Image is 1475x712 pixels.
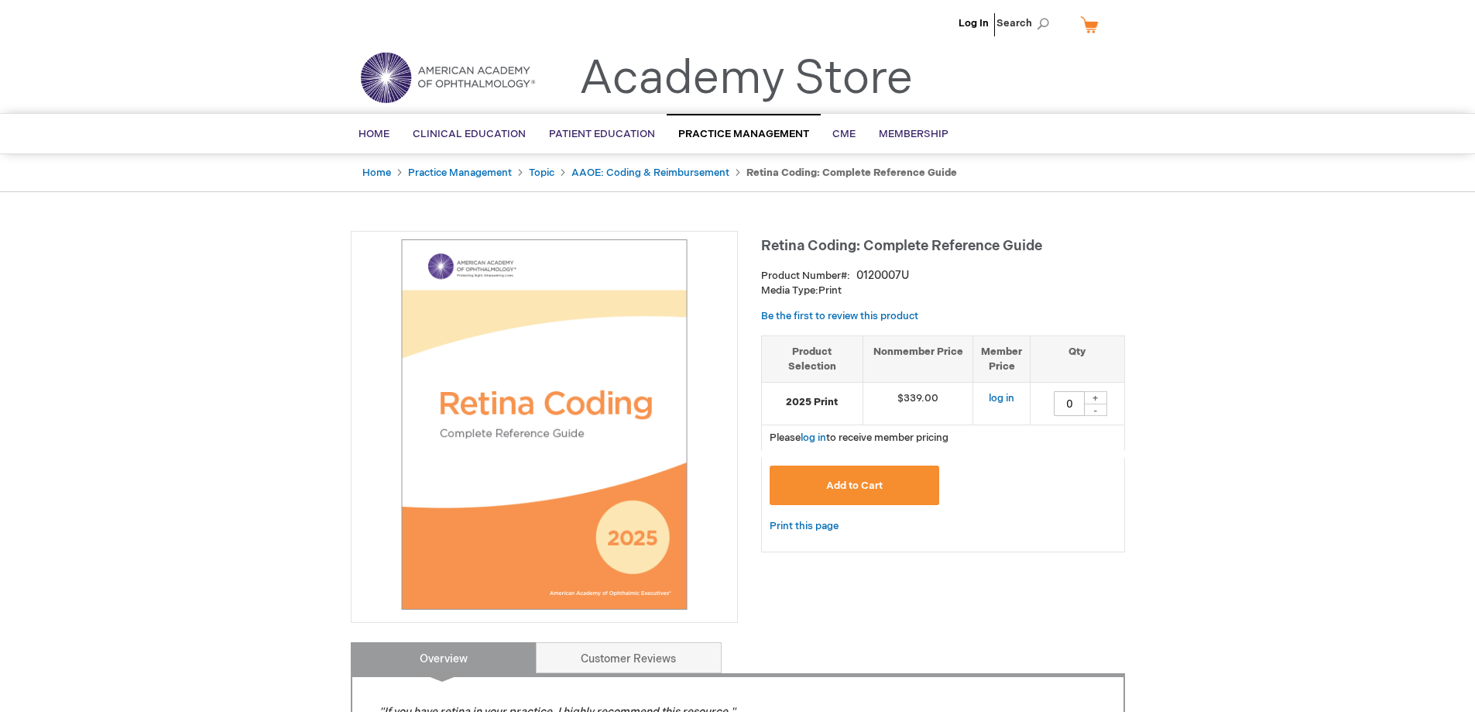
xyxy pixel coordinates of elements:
a: Be the first to review this product [761,310,918,322]
a: Log In [959,17,989,29]
strong: Media Type: [761,284,818,297]
a: AAOE: Coding & Reimbursement [571,167,729,179]
a: Customer Reviews [536,642,722,673]
a: Overview [351,642,537,673]
span: Retina Coding: Complete Reference Guide [761,238,1042,254]
div: + [1084,391,1107,404]
a: Practice Management [408,167,512,179]
th: Nonmember Price [863,335,973,382]
img: Retina Coding: Complete Reference Guide [359,239,729,610]
div: - [1084,404,1107,416]
a: log in [801,432,826,444]
span: Search [996,8,1055,39]
span: Patient Education [549,128,655,140]
span: Clinical Education [413,128,526,140]
a: Print this page [770,517,839,536]
span: CME [832,128,856,140]
a: Academy Store [579,51,913,107]
th: Qty [1031,335,1124,382]
th: Member Price [973,335,1031,382]
th: Product Selection [762,335,863,382]
div: 0120007U [856,268,909,284]
input: Qty [1054,391,1085,416]
a: Topic [529,167,554,179]
button: Add to Cart [770,466,940,505]
p: Print [761,284,1125,298]
span: Please to receive member pricing [770,432,948,444]
td: $339.00 [863,383,973,425]
a: log in [989,392,1014,404]
strong: 2025 Print [770,395,855,410]
strong: Retina Coding: Complete Reference Guide [746,167,957,179]
strong: Product Number [761,270,850,282]
span: Membership [879,128,948,140]
span: Add to Cart [826,480,883,492]
span: Practice Management [678,128,809,140]
span: Home [358,128,389,140]
a: Home [362,167,391,179]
